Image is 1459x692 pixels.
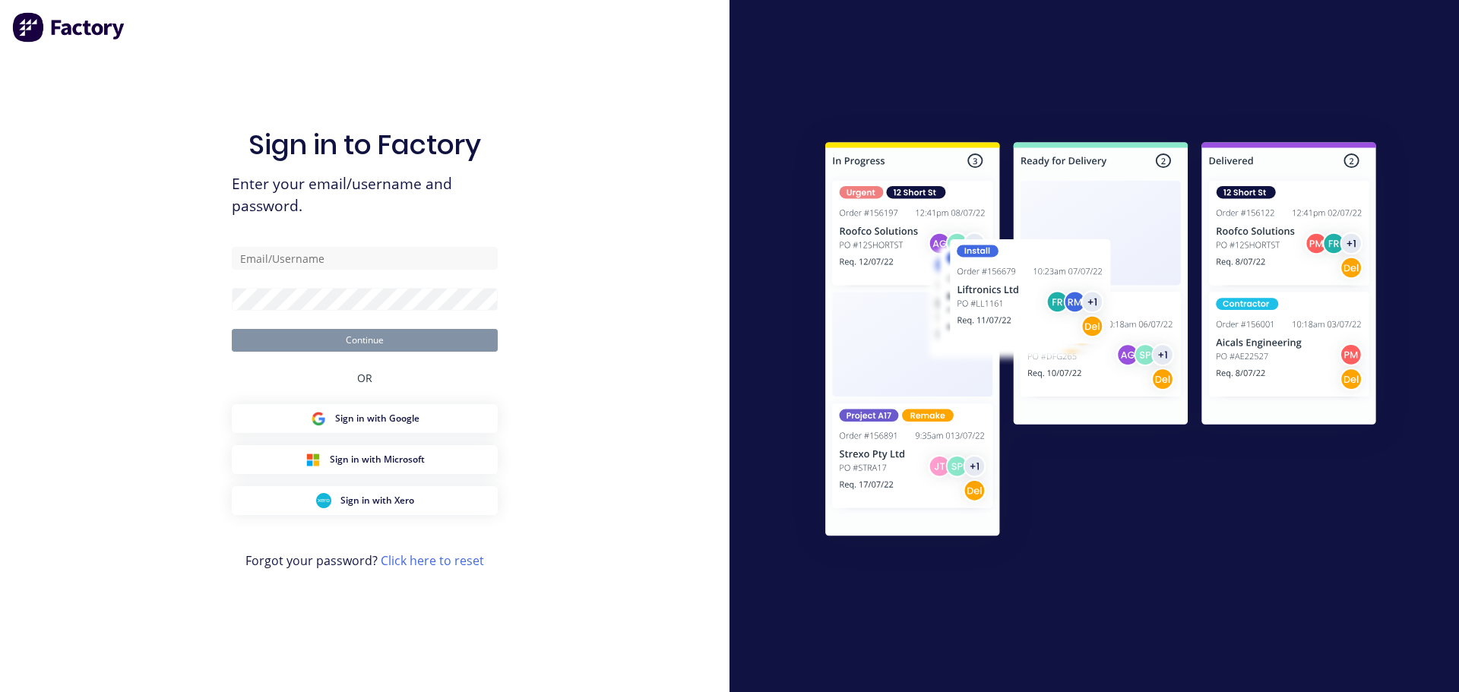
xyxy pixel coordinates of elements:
[792,112,1410,572] img: Sign in
[381,552,484,569] a: Click here to reset
[340,494,414,507] span: Sign in with Xero
[232,173,498,217] span: Enter your email/username and password.
[12,12,126,43] img: Factory
[248,128,481,161] h1: Sign in to Factory
[335,412,419,425] span: Sign in with Google
[232,404,498,433] button: Google Sign inSign in with Google
[357,352,372,404] div: OR
[232,329,498,352] button: Continue
[232,445,498,474] button: Microsoft Sign inSign in with Microsoft
[305,452,321,467] img: Microsoft Sign in
[330,453,425,466] span: Sign in with Microsoft
[232,486,498,515] button: Xero Sign inSign in with Xero
[245,551,484,570] span: Forgot your password?
[232,247,498,270] input: Email/Username
[316,493,331,508] img: Xero Sign in
[311,411,326,426] img: Google Sign in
